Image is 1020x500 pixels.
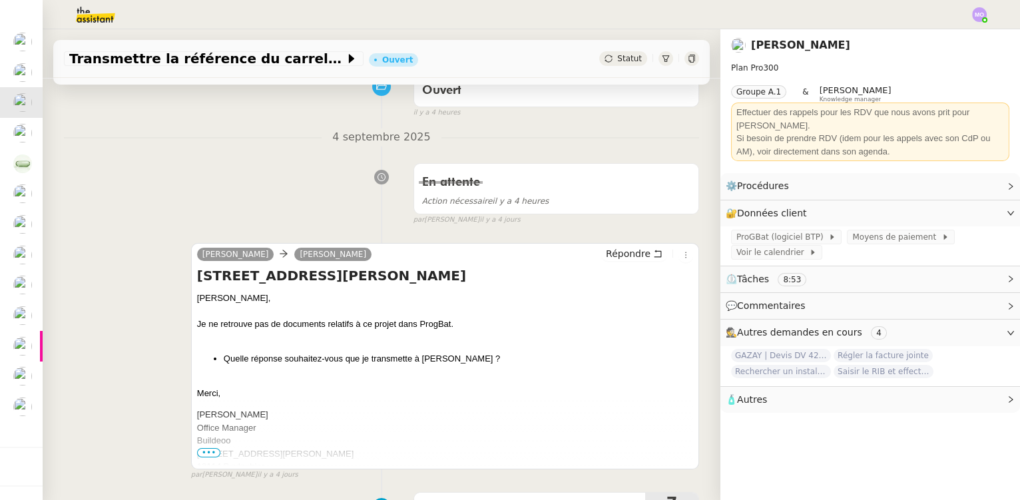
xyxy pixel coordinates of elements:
[197,421,693,435] div: Office Manager
[737,274,769,284] span: Tâches
[737,300,805,311] span: Commentaires
[820,85,892,103] app-user-label: Knowledge manager
[726,327,892,338] span: 🕵️
[737,180,789,191] span: Procédures
[13,124,32,142] img: users%2FutyFSk64t3XkVZvBICD9ZGkOt3Y2%2Favatar%2F51cb3b97-3a78-460b-81db-202cf2efb2f3
[197,318,693,331] div: Je ne retrouve pas de documents relatifs à ce projet dans ProgBat.
[726,206,812,221] span: 🔐
[322,128,441,146] span: 4 septembre 2025
[720,320,1020,346] div: 🕵️Autres demandes en cours 4
[736,132,1004,158] div: Si besoin de prendre RDV (idem pour les appels avec son CdP ou AM), voir directement dans son age...
[736,230,828,244] span: ProGBat (logiciel BTP)
[751,39,850,51] a: [PERSON_NAME]
[726,300,811,311] span: 💬
[737,208,807,218] span: Données client
[737,327,862,338] span: Autres demandes en cours
[422,85,461,97] span: Ouvert
[413,214,425,226] span: par
[802,85,808,103] span: &
[736,246,809,259] span: Voir le calendrier
[852,230,941,244] span: Moyens de paiement
[834,365,933,378] span: Saisir le RIB et effectuer le règlement
[413,107,461,119] span: il y a 4 heures
[606,247,650,260] span: Répondre
[726,394,767,405] span: 🧴
[13,397,32,416] img: users%2FfjlNmCTkLiVoA3HQjY3GA5JXGxb2%2Favatar%2Fstarofservice_97480retdsc0392.png
[13,63,32,82] img: users%2F2TyHGbgGwwZcFhdWHiwf3arjzPD2%2Favatar%2F1545394186276.jpeg
[731,38,746,53] img: users%2F2TyHGbgGwwZcFhdWHiwf3arjzPD2%2Favatar%2F1545394186276.jpeg
[731,349,831,362] span: GAZAY | Devis DV 42 427 sèche-serviette
[422,196,549,206] span: il y a 4 heures
[191,469,202,481] span: par
[13,215,32,234] img: users%2FfjlNmCTkLiVoA3HQjY3GA5JXGxb2%2Favatar%2Fstarofservice_97480retdsc0392.png
[731,85,786,99] nz-tag: Groupe A.1
[726,178,795,194] span: ⚙️
[820,96,882,103] span: Knowledge manager
[197,266,693,285] h4: [STREET_ADDRESS][PERSON_NAME]
[834,349,933,362] span: Régler la facture jointe
[820,85,892,95] span: [PERSON_NAME]
[720,173,1020,199] div: ⚙️Procédures
[13,337,32,356] img: users%2FlEKjZHdPaYMNgwXp1mLJZ8r8UFs1%2Favatar%2F1e03ee85-bb59-4f48-8ffa-f076c2e8c285
[720,266,1020,292] div: ⏲️Tâches 8:53
[422,196,493,206] span: Action nécessaire
[191,469,298,481] small: [PERSON_NAME]
[737,394,767,405] span: Autres
[13,154,32,173] img: 7f9b6497-4ade-4d5b-ae17-2cbe23708554
[763,63,778,73] span: 300
[69,52,345,65] span: Transmettre la référence du carrelage
[13,93,32,112] img: users%2F2TyHGbgGwwZcFhdWHiwf3arjzPD2%2Favatar%2F1545394186276.jpeg
[257,469,298,481] span: il y a 4 jours
[13,184,32,203] img: users%2FfjlNmCTkLiVoA3HQjY3GA5JXGxb2%2Favatar%2Fstarofservice_97480retdsc0392.png
[197,387,693,400] div: Merci,
[13,276,32,294] img: users%2FgeBNsgrICCWBxRbiuqfStKJvnT43%2Favatar%2F643e594d886881602413a30f_1666712378186.jpeg
[197,408,693,421] div: [PERSON_NAME]
[13,367,32,385] img: users%2FfjlNmCTkLiVoA3HQjY3GA5JXGxb2%2Favatar%2Fstarofservice_97480retdsc0392.png
[197,447,693,461] div: [STREET_ADDRESS][PERSON_NAME]
[479,214,520,226] span: il y a 4 jours
[601,246,667,261] button: Répondre
[197,248,274,260] a: [PERSON_NAME]
[413,214,521,226] small: [PERSON_NAME]
[731,63,763,73] span: Plan Pro
[422,176,480,188] span: En attente
[13,306,32,325] img: users%2F2TyHGbgGwwZcFhdWHiwf3arjzPD2%2Favatar%2F1545394186276.jpeg
[197,448,221,457] span: •••
[382,56,413,64] div: Ouvert
[720,293,1020,319] div: 💬Commentaires
[731,365,831,378] span: Rechercher un installateur de porte blindée
[224,352,693,366] li: Quelle réponse souhaitez-vous que je transmette à [PERSON_NAME] ?
[726,274,818,284] span: ⏲️
[294,248,372,260] a: [PERSON_NAME]
[197,292,693,305] div: [PERSON_NAME],
[778,273,806,286] nz-tag: 8:53
[617,54,642,63] span: Statut
[720,200,1020,226] div: 🔐Données client
[13,246,32,264] img: users%2FfjlNmCTkLiVoA3HQjY3GA5JXGxb2%2Favatar%2Fstarofservice_97480retdsc0392.png
[972,7,987,22] img: svg
[736,106,1004,132] div: Effectuer des rappels pour les RDV que nous avons prit pour [PERSON_NAME].
[720,387,1020,413] div: 🧴Autres
[871,326,887,340] nz-tag: 4
[13,33,32,51] img: users%2FfjlNmCTkLiVoA3HQjY3GA5JXGxb2%2Favatar%2Fstarofservice_97480retdsc0392.png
